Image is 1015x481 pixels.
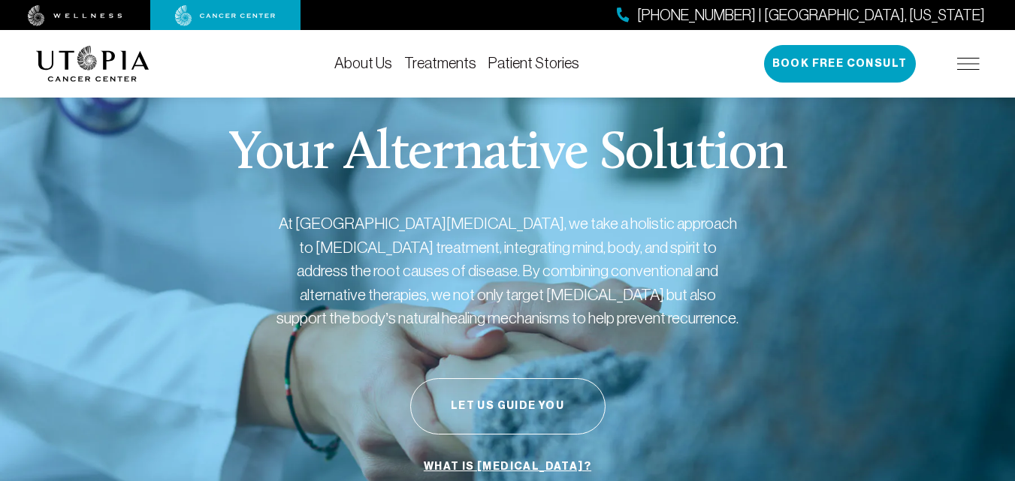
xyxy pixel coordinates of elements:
button: Let Us Guide You [410,378,606,434]
a: What is [MEDICAL_DATA]? [420,452,595,481]
img: logo [36,46,150,82]
button: Book Free Consult [764,45,916,83]
img: icon-hamburger [957,58,980,70]
a: Treatments [404,55,476,71]
img: wellness [28,5,122,26]
a: Patient Stories [488,55,579,71]
p: Your Alternative Solution [228,128,787,182]
a: [PHONE_NUMBER] | [GEOGRAPHIC_DATA], [US_STATE] [617,5,985,26]
span: [PHONE_NUMBER] | [GEOGRAPHIC_DATA], [US_STATE] [637,5,985,26]
p: At [GEOGRAPHIC_DATA][MEDICAL_DATA], we take a holistic approach to [MEDICAL_DATA] treatment, inte... [275,212,741,330]
img: cancer center [175,5,276,26]
a: About Us [334,55,392,71]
